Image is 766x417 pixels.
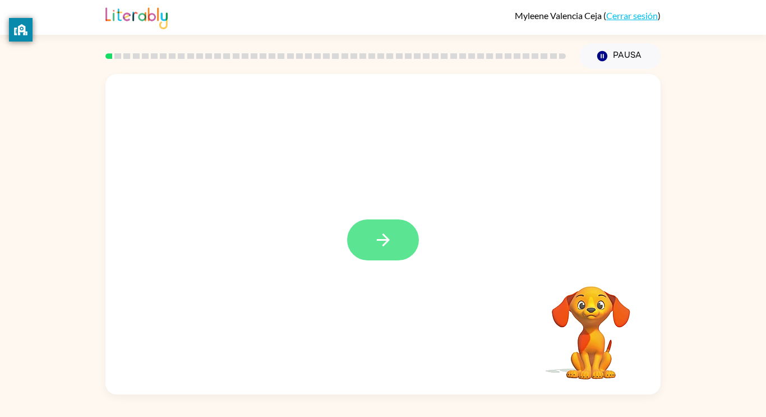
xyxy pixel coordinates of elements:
[105,4,168,29] img: Literably
[515,10,603,21] span: Myleene Valencia Ceja
[9,18,33,42] button: privacy banner
[515,10,661,21] div: ( )
[579,43,661,69] button: Pausa
[535,269,647,381] video: Tu navegador debe admitir la reproducción de archivos .mp4 para usar Literably. Intenta usar otro...
[606,10,658,21] a: Cerrar sesión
